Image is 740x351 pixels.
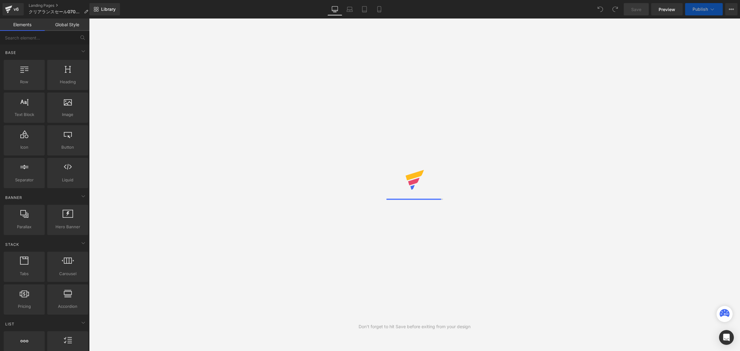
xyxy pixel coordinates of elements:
[6,177,43,183] span: Separator
[357,3,372,15] a: Tablet
[101,6,116,12] span: Library
[49,270,86,277] span: Carousel
[725,3,738,15] button: More
[609,3,621,15] button: Redo
[594,3,606,15] button: Undo
[49,144,86,151] span: Button
[12,5,20,13] div: v6
[359,323,471,330] div: Don't forget to hit Save before exiting from your design
[693,7,708,12] span: Publish
[659,6,675,13] span: Preview
[49,111,86,118] span: Image
[6,144,43,151] span: Icon
[685,3,723,15] button: Publish
[327,3,342,15] a: Desktop
[372,3,387,15] a: Mobile
[5,50,17,56] span: Base
[45,19,89,31] a: Global Style
[5,242,20,247] span: Stack
[719,330,734,345] div: Open Intercom Messenger
[49,303,86,310] span: Accordion
[89,3,120,15] a: New Library
[6,224,43,230] span: Parallax
[6,303,43,310] span: Pricing
[6,270,43,277] span: Tabs
[651,3,683,15] a: Preview
[342,3,357,15] a: Laptop
[6,79,43,85] span: Row
[29,3,93,8] a: Landing Pages
[49,224,86,230] span: Hero Banner
[631,6,641,13] span: Save
[2,3,24,15] a: v6
[29,9,81,14] span: クリアランスセール070830
[5,321,15,327] span: List
[5,195,23,200] span: Banner
[49,177,86,183] span: Liquid
[6,111,43,118] span: Text Block
[49,79,86,85] span: Heading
